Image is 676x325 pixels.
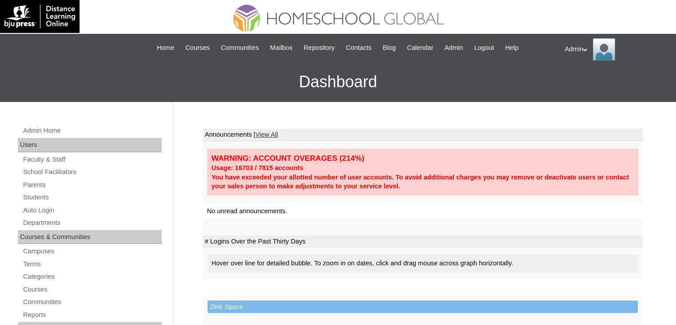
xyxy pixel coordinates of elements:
[304,43,335,53] span: Repository
[470,43,499,53] a: Logout
[203,129,643,141] td: Announcements |
[266,43,297,53] a: Mailbox
[501,43,523,53] a: Help
[403,43,438,53] a: Calendar
[212,164,304,171] strong: Usage: 16703 / 7815 accounts
[22,259,162,270] a: Terms
[22,246,162,257] a: Campuses
[157,43,174,53] span: Home
[440,43,468,53] a: Admin
[212,153,634,163] div: WARNING: ACCOUNT OVERAGES (214%)
[22,179,162,191] a: Parents
[18,230,162,244] div: Courses & Communities
[341,43,376,53] a: Contacts
[207,254,638,272] div: Hover over line for detailed bubble. To zoom in on dates, click and drag mouse across graph horiz...
[22,154,162,165] a: Faculty & Staff
[22,217,162,228] a: Departments
[22,309,162,321] a: Reports
[18,138,162,152] div: Users
[4,62,672,102] h3: Dashboard
[22,205,162,216] a: Auto Login
[22,192,162,203] a: Students
[22,167,162,178] a: School Facilitators
[346,43,372,53] span: Contacts
[203,236,643,248] td: # Logins Over the Past Thirty Days
[181,43,214,53] a: Courses
[378,43,400,53] a: Blog
[255,131,278,138] a: View All
[22,271,162,282] a: Categories
[22,297,162,308] a: Communities
[270,43,293,53] span: Mailbox
[474,43,494,53] span: Logout
[505,43,519,53] span: Help
[593,38,615,61] img: Admin Homeschool Global
[212,173,634,191] div: You have exceeded your allotted number of user accounts. To avoid additional charges you may remo...
[407,43,433,53] span: Calendar
[221,43,259,53] span: Communities
[22,125,162,136] a: Admin Home
[383,43,396,53] span: Blog
[208,301,638,313] td: Disk Space
[4,4,75,28] img: logo-white.png
[216,43,264,53] a: Communities
[565,38,667,61] div: Admin
[444,43,463,53] span: Admin
[152,43,179,53] a: Home
[203,203,643,219] td: No unread announcements.
[185,43,210,53] span: Courses
[22,284,162,295] a: Courses
[299,43,339,53] a: Repository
